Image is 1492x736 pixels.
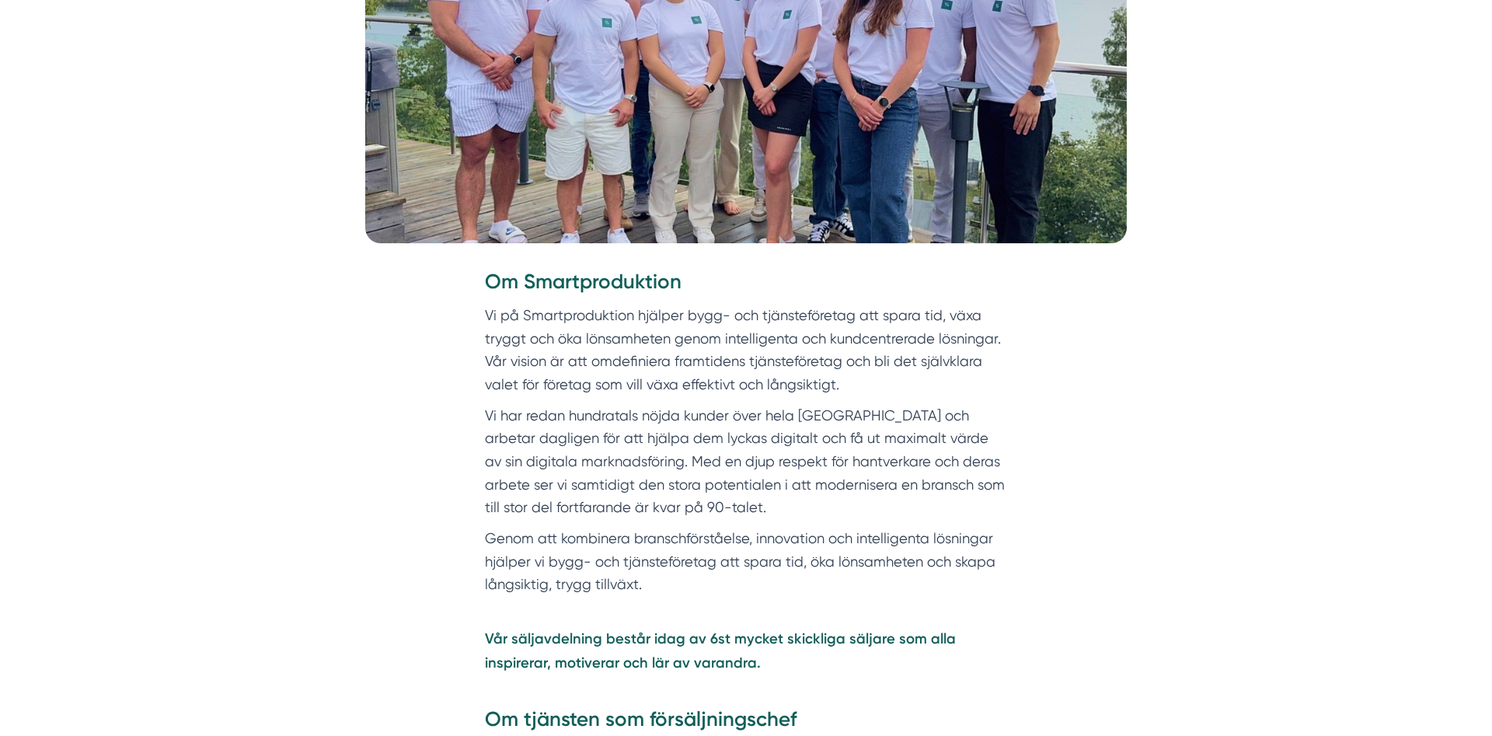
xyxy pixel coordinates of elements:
p: Vi har redan hundratals nöjda kunder över hela [GEOGRAPHIC_DATA] och arbetar dagligen för att hjä... [485,404,1007,519]
strong: Vår säljavdelning består idag av 6st mycket skickliga säljare som alla inspirerar, motiverar och ... [485,630,956,671]
p: Genom att kombinera branschförståelse, innovation och intelligenta lösningar hjälper vi bygg- och... [485,527,1007,596]
p: Vi på Smartproduktion hjälper bygg- och tjänsteföretag att spara tid, växa tryggt och öka lönsamh... [485,304,1007,396]
strong: Om Smartproduktion [485,270,682,294]
strong: Om tjänsten som försäljningschef [485,707,797,731]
